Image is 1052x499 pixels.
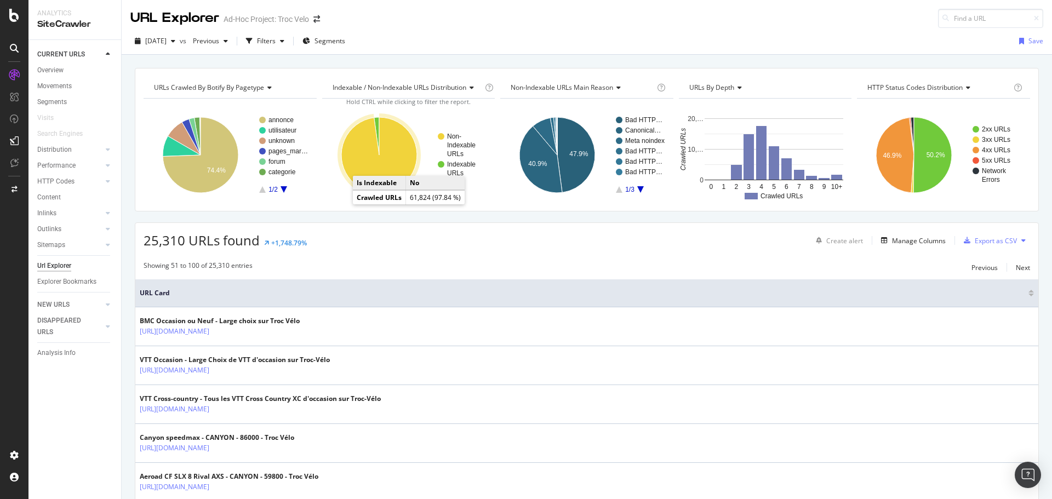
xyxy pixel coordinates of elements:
[982,146,1010,154] text: 4xx URLs
[625,127,661,134] text: Canonical…
[224,14,309,25] div: Ad-Hoc Project: Troc Velo
[797,183,801,191] text: 7
[180,36,188,45] span: vs
[313,15,320,23] div: arrow-right-arrow-left
[37,176,102,187] a: HTTP Codes
[144,107,317,203] svg: A chart.
[687,79,842,96] h4: URLs by Depth
[140,404,209,415] a: [URL][DOMAIN_NAME]
[37,223,61,235] div: Outlinks
[982,157,1010,164] text: 5xx URLs
[37,160,76,171] div: Performance
[938,9,1043,28] input: Find a URL
[140,316,300,326] div: BMC Occasion ou Neuf - Large choix sur Troc Vélo
[37,49,85,60] div: CURRENT URLS
[37,65,64,76] div: Overview
[140,394,381,404] div: VTT Cross-country - Tous les VTT Cross Country XC d'occasion sur Troc-Vélo
[37,18,112,31] div: SiteCrawler
[37,96,113,108] a: Segments
[37,65,113,76] a: Overview
[330,79,483,96] h4: Indexable / Non-Indexable URLs Distribution
[679,107,852,203] svg: A chart.
[268,186,278,193] text: 1/2
[508,79,655,96] h4: Non-Indexable URLs Main Reason
[959,232,1017,249] button: Export as CSV
[759,183,763,191] text: 4
[353,176,406,190] td: Is Indexable
[688,146,704,153] text: 10,…
[37,81,72,92] div: Movements
[709,183,713,191] text: 0
[975,236,1017,245] div: Export as CSV
[625,186,634,193] text: 1/3
[152,79,307,96] h4: URLs Crawled By Botify By pagetype
[689,83,734,92] span: URLs by Depth
[406,191,465,205] td: 61,824 (97.84 %)
[140,433,294,443] div: Canyon speedmax - CANYON - 86000 - Troc Vélo
[831,183,842,191] text: 10+
[140,365,209,376] a: [URL][DOMAIN_NAME]
[826,236,863,245] div: Create alert
[406,176,465,190] td: No
[447,141,476,149] text: Indexable
[625,137,665,145] text: Meta noindex
[982,176,1000,183] text: Errors
[37,347,113,359] a: Analysis Info
[140,326,209,337] a: [URL][DOMAIN_NAME]
[37,276,96,288] div: Explorer Bookmarks
[447,133,461,140] text: Non-
[140,355,330,365] div: VTT Occasion - Large Choix de VTT d'occasion sur Troc-Vélo
[140,472,318,481] div: Aeroad CF SLX 8 Rival AXS - CANYON - 59800 - Troc Vélo
[37,192,61,203] div: Content
[268,116,294,124] text: annonce
[130,9,219,27] div: URL Explorer
[37,223,102,235] a: Outlinks
[892,236,946,245] div: Manage Columns
[37,260,71,272] div: Url Explorer
[37,260,113,272] a: Url Explorer
[315,36,345,45] span: Segments
[353,191,406,205] td: Crawled URLs
[447,169,464,177] text: URLs
[37,128,94,140] a: Search Engines
[268,168,296,176] text: categorie
[140,443,209,454] a: [URL][DOMAIN_NAME]
[37,208,56,219] div: Inlinks
[1016,261,1030,274] button: Next
[982,125,1010,133] text: 2xx URLs
[447,160,476,168] text: Indexable
[37,299,102,311] a: NEW URLS
[268,158,285,165] text: forum
[37,276,113,288] a: Explorer Bookmarks
[500,107,673,203] svg: A chart.
[982,167,1007,175] text: Network
[37,112,54,124] div: Visits
[722,183,725,191] text: 1
[37,9,112,18] div: Analytics
[37,144,72,156] div: Distribution
[37,347,76,359] div: Analysis Info
[971,261,998,274] button: Previous
[271,238,307,248] div: +1,748.79%
[625,147,662,155] text: Bad HTTP…
[772,183,776,191] text: 5
[130,32,180,50] button: [DATE]
[268,147,308,155] text: pages_mar…
[37,315,102,338] a: DISAPPEARED URLS
[529,160,547,168] text: 40.9%
[37,176,75,187] div: HTTP Codes
[257,36,276,45] div: Filters
[188,36,219,45] span: Previous
[37,192,113,203] a: Content
[37,315,93,338] div: DISAPPEARED URLS
[37,160,102,171] a: Performance
[37,299,70,311] div: NEW URLS
[140,288,1026,298] span: URL Card
[37,81,113,92] a: Movements
[688,115,704,123] text: 20,…
[37,239,102,251] a: Sitemaps
[298,32,350,50] button: Segments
